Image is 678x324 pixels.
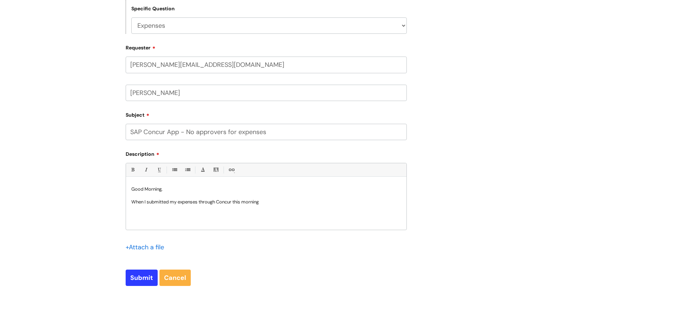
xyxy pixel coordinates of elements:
[131,199,401,205] p: When I submitted my expenses through Concur this morning
[159,270,191,286] a: Cancel
[154,165,163,174] a: Underline(Ctrl-U)
[126,85,407,101] input: Your Name
[170,165,179,174] a: • Unordered List (Ctrl-Shift-7)
[126,241,168,253] div: Attach a file
[126,243,129,251] span: +
[141,165,150,174] a: Italic (Ctrl-I)
[126,110,407,118] label: Subject
[211,165,220,174] a: Back Color
[131,6,175,12] label: Specific Question
[128,165,137,174] a: Bold (Ctrl-B)
[183,165,192,174] a: 1. Ordered List (Ctrl-Shift-8)
[198,165,207,174] a: Font Color
[126,270,158,286] input: Submit
[126,42,407,51] label: Requester
[131,186,401,192] p: Good Morning,
[227,165,236,174] a: Link
[126,149,407,157] label: Description
[126,57,407,73] input: Email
